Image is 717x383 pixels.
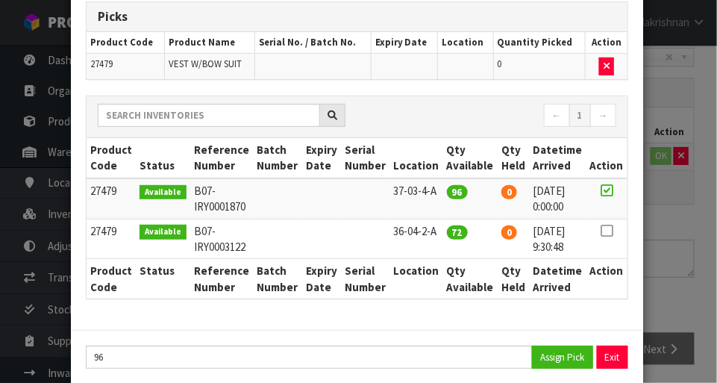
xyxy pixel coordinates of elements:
[90,57,113,70] span: 27479
[371,32,438,54] th: Expiry Date
[87,138,136,178] th: Product Code
[529,138,586,178] th: Datetime Arrived
[498,57,502,70] span: 0
[493,32,586,54] th: Quantity Picked
[87,259,136,299] th: Product Code
[390,219,443,259] td: 36-04-2-A
[390,138,443,178] th: Location
[447,185,468,199] span: 96
[438,32,493,54] th: Location
[136,259,190,299] th: Status
[190,219,254,259] td: B07-IRY0003122
[190,138,254,178] th: Reference Number
[443,138,498,178] th: Qty Available
[443,259,498,299] th: Qty Available
[569,104,591,128] a: 1
[254,32,371,54] th: Serial No. / Batch No.
[86,346,533,369] input: Quantity Picked
[529,219,586,259] td: [DATE] 9:30:48
[501,225,517,240] span: 0
[302,259,341,299] th: Expiry Date
[532,346,593,369] button: Assign Pick
[586,32,627,54] th: Action
[341,138,389,178] th: Serial Number
[390,259,443,299] th: Location
[254,259,302,299] th: Batch Number
[597,346,628,369] button: Exit
[87,178,136,219] td: 27479
[544,104,570,128] a: ←
[254,138,302,178] th: Batch Number
[169,57,242,70] span: VEST W/BOW SUIT
[190,178,254,219] td: B07-IRY0001870
[87,32,165,54] th: Product Code
[140,225,187,240] span: Available
[390,178,443,219] td: 37-03-4-A
[529,259,586,299] th: Datetime Arrived
[87,219,136,259] td: 27479
[586,138,627,178] th: Action
[98,104,320,127] input: Search inventories
[447,225,468,240] span: 72
[165,32,255,54] th: Product Name
[341,259,389,299] th: Serial Number
[98,10,616,24] h3: Picks
[140,185,187,200] span: Available
[586,259,627,299] th: Action
[136,138,190,178] th: Status
[501,185,517,199] span: 0
[529,178,586,219] td: [DATE] 0:00:00
[590,104,616,128] a: →
[368,104,616,130] nav: Page navigation
[498,138,529,178] th: Qty Held
[498,259,529,299] th: Qty Held
[190,259,254,299] th: Reference Number
[302,138,341,178] th: Expiry Date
